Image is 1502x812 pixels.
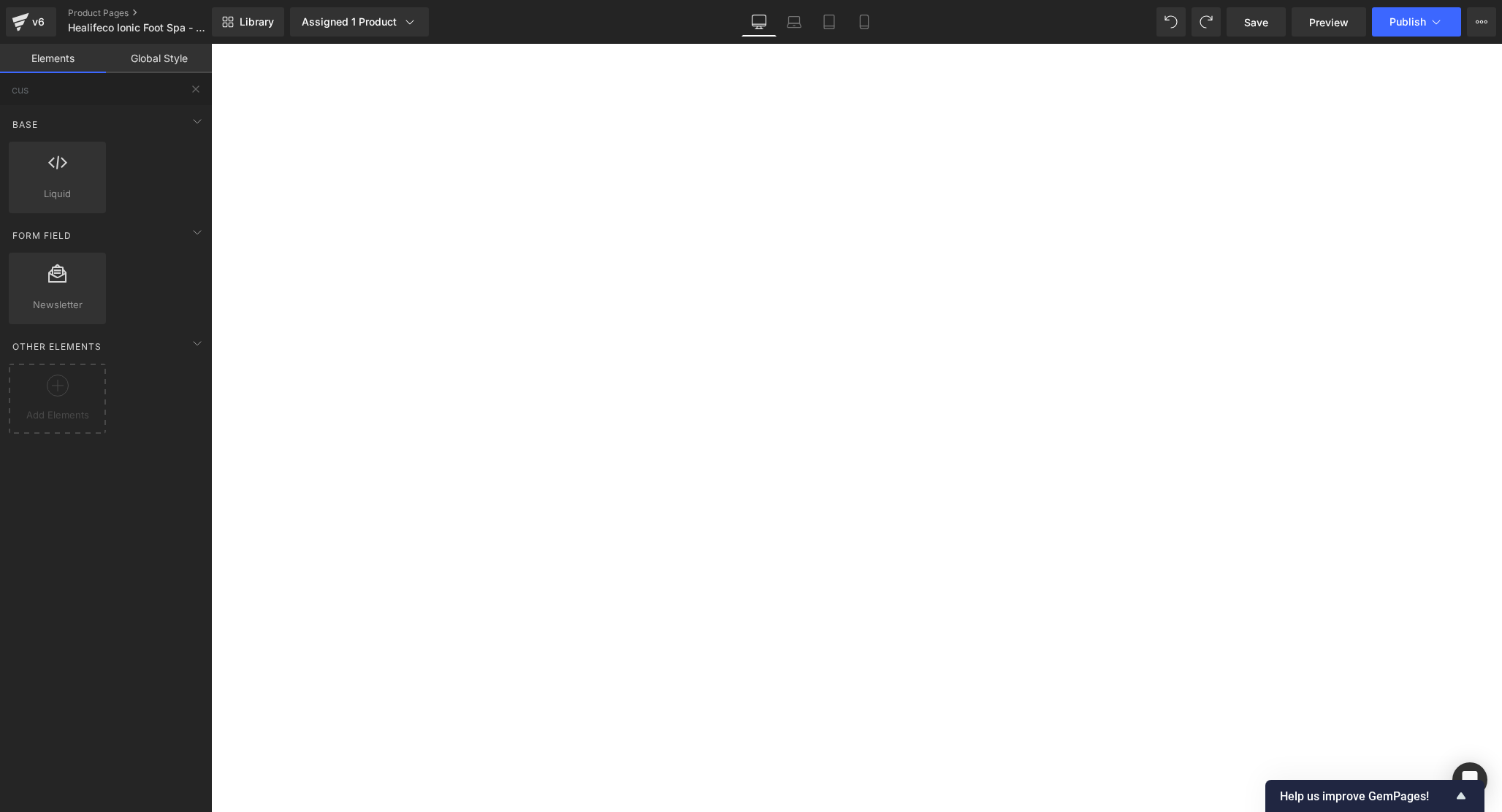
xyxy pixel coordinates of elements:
[847,7,882,37] a: Mobile
[1292,7,1366,37] a: Preview
[1389,16,1426,28] span: Publish
[12,407,102,423] span: Add Elements
[812,7,847,37] a: Tablet
[302,15,417,29] div: Assigned 1 Product
[777,7,812,37] a: Laptop
[1156,7,1186,37] button: Undo
[212,7,284,37] a: New Library
[13,186,102,202] span: Liquid
[11,340,103,353] span: Other Elements
[106,44,212,73] a: Global Style
[1280,787,1470,805] button: Show survey - Help us improve GemPages!
[1244,15,1268,30] span: Save
[742,7,777,37] a: Desktop
[1372,7,1461,37] button: Publish
[240,15,274,28] span: Library
[13,297,102,313] span: Newsletter
[1280,789,1452,803] span: Help us improve GemPages!
[11,229,73,242] span: Form Field
[1309,15,1349,30] span: Preview
[29,12,47,31] div: v6
[68,22,208,34] span: Healifeco Ionic Foot Spa - YY - Variant Element Update 2 - D-Team
[11,118,39,131] span: Base
[68,7,236,19] a: Product Pages
[1452,762,1487,797] div: Open Intercom Messenger
[1467,7,1496,37] button: More
[1192,7,1221,37] button: Redo
[6,7,56,37] a: v6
